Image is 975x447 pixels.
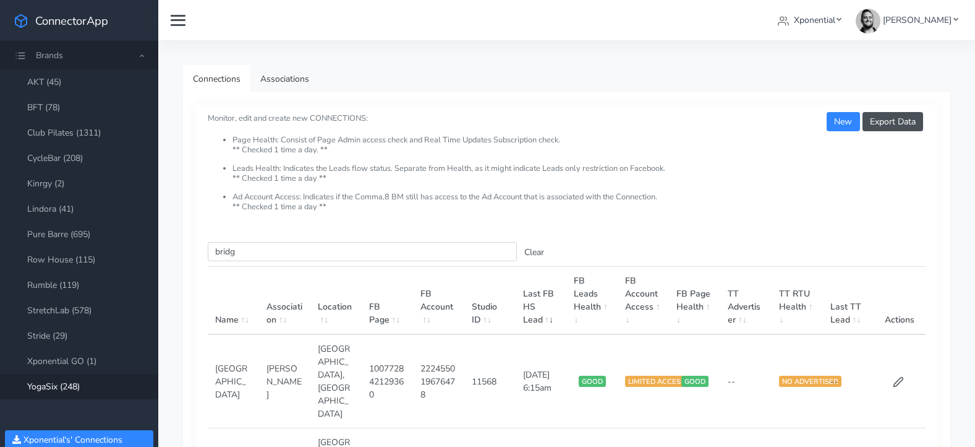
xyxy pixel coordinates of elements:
[823,334,874,428] td: --
[779,376,841,387] span: NO ADVERTISER
[464,334,516,428] td: 11568
[232,136,926,164] li: Page Health: Consist of Page Admin access check and Real Time Updates Subscription check. ** Chec...
[874,267,926,335] th: Actions
[232,164,926,193] li: Leads Health: Indicates the Leads flow status. Separate from Health, as it might indicate Leads o...
[773,9,846,32] a: Xponential
[851,9,963,32] a: [PERSON_NAME]
[823,267,874,335] th: Last TT Lead
[362,334,413,428] td: 100772842129360
[464,267,516,335] th: Studio ID
[250,65,319,93] a: Associations
[36,50,63,61] span: Brands
[35,13,108,28] span: ConnectorApp
[208,103,926,212] small: Monitor, edit and create new CONNECTIONS:
[681,376,709,387] span: GOOD
[183,65,250,93] a: Connections
[669,267,720,335] th: FB Page Health
[883,14,952,26] span: [PERSON_NAME]
[517,243,551,262] button: Clear
[856,9,880,33] img: James Carr
[516,334,567,428] td: [DATE] 6:15am
[625,376,688,387] span: LIMITED ACCESS
[259,334,310,428] td: [PERSON_NAME]
[772,267,823,335] th: TT RTU Health
[566,267,618,335] th: FB Leads Health
[579,376,606,387] span: GOOD
[720,267,772,335] th: TT Advertiser
[794,14,835,26] span: Xponential
[862,112,923,131] button: Export Data
[232,193,926,212] li: Ad Account Access: Indicates if the Comma,8 BM still has access to the Ad Account that is associa...
[208,267,259,335] th: Name
[720,334,772,428] td: --
[259,267,310,335] th: Association
[362,267,413,335] th: FB Page
[413,267,464,335] th: FB Account
[618,267,669,335] th: FB Account Access
[310,334,362,428] td: [GEOGRAPHIC_DATA],[GEOGRAPHIC_DATA]
[208,334,259,428] td: [GEOGRAPHIC_DATA]
[516,267,567,335] th: Last FB HS Lead
[310,267,362,335] th: Location
[827,112,859,131] button: New
[413,334,464,428] td: 222455019676478
[208,242,517,261] input: enter text you want to search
